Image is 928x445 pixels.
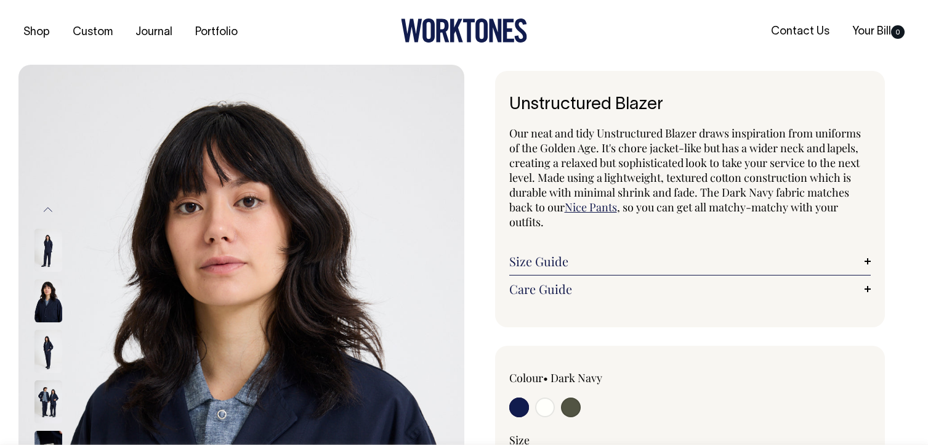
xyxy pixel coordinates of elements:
label: Dark Navy [551,370,602,385]
span: 0 [891,25,905,39]
a: Portfolio [190,22,243,43]
a: Custom [68,22,118,43]
img: dark-navy [34,229,62,272]
div: Colour [509,370,654,385]
img: dark-navy [34,330,62,373]
a: Nice Pants [565,200,617,214]
a: Size Guide [509,254,871,269]
button: Previous [39,196,57,224]
span: Our neat and tidy Unstructured Blazer draws inspiration from uniforms of the Golden Age. It's cho... [509,126,861,214]
a: Care Guide [509,282,871,296]
a: Shop [18,22,55,43]
img: dark-navy [34,279,62,322]
a: Contact Us [766,22,834,42]
span: • [543,370,548,385]
span: , so you can get all matchy-matchy with your outfits. [509,200,838,229]
img: dark-navy [34,380,62,423]
a: Journal [131,22,177,43]
a: Your Bill0 [847,22,910,42]
h1: Unstructured Blazer [509,96,871,115]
